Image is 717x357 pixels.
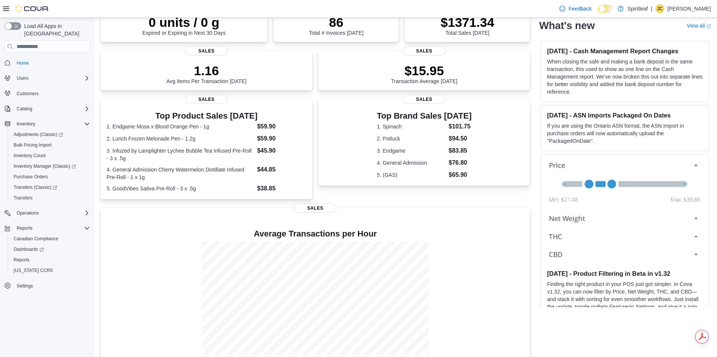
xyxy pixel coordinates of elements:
a: Settings [14,281,36,291]
dd: $45.90 [257,146,306,155]
p: Spiritleaf [627,4,648,13]
dd: $59.90 [257,122,306,131]
h3: [DATE] - ASN Imports Packaged On Dates [547,111,703,119]
span: Settings [14,281,90,291]
dd: $94.50 [449,134,472,143]
span: Reports [14,257,29,263]
p: | [651,4,652,13]
a: Home [14,59,32,68]
span: Purchase Orders [11,172,90,181]
span: Sales [403,95,445,104]
div: Total Sales [DATE] [441,15,494,36]
button: Reports [8,255,93,265]
a: Canadian Compliance [11,234,61,243]
span: Sales [185,46,228,56]
button: Users [2,73,93,83]
button: Inventory [14,119,38,128]
button: Inventory [2,119,93,129]
button: Bulk Pricing Import [8,140,93,150]
p: $15.95 [391,63,458,78]
span: Inventory Count [14,153,46,159]
span: Catalog [17,106,32,112]
span: Canadian Compliance [14,236,58,242]
a: Inventory Manager (Classic) [11,162,79,171]
button: Catalog [2,104,93,114]
dt: 3. Endgame [377,147,446,155]
a: Inventory Count [11,151,49,160]
h3: [DATE] - Product Filtering in Beta in v1.32 [547,270,703,277]
span: Transfers [14,195,33,201]
a: Transfers (Classic) [11,183,60,192]
h3: Top Brand Sales [DATE] [377,111,472,121]
a: Adjustments (Classic) [11,130,66,139]
button: Operations [2,208,93,218]
a: View allExternal link [687,23,711,29]
p: Finding the right product in your POS just got simpler. In Cova v1.32, you can now filter by Pric... [547,280,703,318]
span: Inventory Count [11,151,90,160]
dt: 1. Spinach [377,123,446,130]
span: Reports [14,224,90,233]
a: Bulk Pricing Import [11,141,55,150]
span: JC [657,4,663,13]
button: [US_STATE] CCRS [8,265,93,276]
span: Transfers [11,193,90,202]
span: Dashboards [11,245,90,254]
span: Operations [17,210,39,216]
span: [US_STATE] CCRS [14,267,53,274]
dt: 5. GoodVibes Sativa Pre-Roll - 3 x .5g [107,185,254,192]
img: Cova [15,5,49,12]
p: $1371.34 [441,15,494,30]
button: Transfers [8,193,93,203]
dt: 1. Endgame Mosa x Blood Orange Pen - 1g [107,123,254,130]
span: Washington CCRS [11,266,90,275]
span: Adjustments (Classic) [14,131,63,138]
span: Canadian Compliance [11,234,90,243]
p: If you are using the Ontario ASN format, the ASN Import in purchase orders will now automatically... [547,122,703,145]
div: Jim C [655,4,664,13]
span: Operations [14,209,90,218]
span: Home [17,60,29,66]
span: Sales [185,95,228,104]
h2: What's new [539,20,595,32]
button: Settings [2,280,93,291]
dd: $83.85 [449,146,472,155]
svg: External link [706,24,711,28]
a: [US_STATE] CCRS [11,266,56,275]
dt: 2. Lunch Frozen Melonade Pen - 1.2g [107,135,254,142]
span: Reports [17,225,33,231]
p: [PERSON_NAME] [667,4,711,13]
dd: $101.75 [449,122,472,131]
span: Inventory [14,119,90,128]
span: Inventory Manager (Classic) [14,163,76,169]
span: Sales [403,46,445,56]
dd: $76.80 [449,158,472,167]
div: Expired or Expiring in Next 30 Days [142,15,226,36]
div: Transaction Average [DATE] [391,63,458,84]
button: Purchase Orders [8,172,93,182]
h3: [DATE] - Cash Management Report Changes [547,47,703,55]
a: Transfers [11,193,36,202]
span: Feedback [568,5,592,12]
dt: 4. General Admission [377,159,446,167]
span: Bulk Pricing Import [14,142,52,148]
span: Dashboards [14,246,44,252]
span: Sales [294,204,336,213]
button: Reports [2,223,93,233]
span: Load All Apps in [GEOGRAPHIC_DATA] [21,22,90,37]
p: 86 [309,15,363,30]
dt: 4. General Admission Cherry Watermelon Distillate Infused Pre-Roll - 1 x 1g [107,166,254,181]
dt: 2. Potluck [377,135,446,142]
span: Transfers (Classic) [11,183,90,192]
h4: Average Transactions per Hour [107,229,524,238]
button: Customers [2,88,93,99]
a: Reports [11,255,33,264]
div: Avg Items Per Transaction [DATE] [166,63,246,84]
button: Canadian Compliance [8,233,93,244]
p: When closing the safe and making a bank deposit in the same transaction, this used to show as one... [547,58,703,96]
span: Users [17,75,28,81]
a: Customers [14,89,42,98]
button: Reports [14,224,36,233]
dd: $59.90 [257,134,306,143]
p: 1.16 [166,63,246,78]
a: Feedback [556,1,595,16]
